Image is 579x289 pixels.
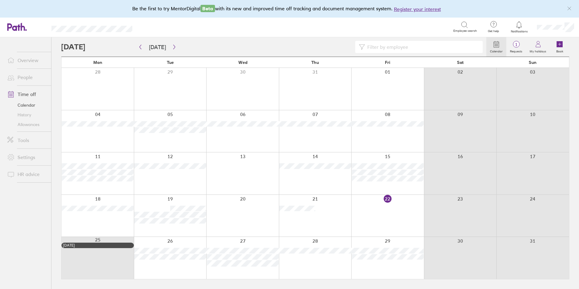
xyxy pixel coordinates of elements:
[149,24,164,29] div: Search
[394,5,441,13] button: Register your interest
[93,60,102,65] span: Mon
[144,42,171,52] button: [DATE]
[2,120,51,129] a: Allowances
[509,21,529,33] a: Notifications
[365,41,479,53] input: Filter by employee
[238,60,247,65] span: Wed
[2,100,51,110] a: Calendar
[2,168,51,180] a: HR advice
[486,48,506,53] label: Calendar
[2,54,51,66] a: Overview
[486,37,506,57] a: Calendar
[526,48,550,53] label: My holidays
[457,60,464,65] span: Sat
[2,151,51,163] a: Settings
[2,110,51,120] a: History
[509,30,529,33] span: Notifications
[311,60,319,65] span: Thu
[132,5,447,13] div: Be the first to try MentorDigital with its new and improved time off tracking and document manage...
[200,5,215,12] span: Beta
[550,37,569,57] a: Book
[63,243,132,247] div: [DATE]
[2,134,51,146] a: Tools
[506,48,526,53] label: Requests
[506,42,526,47] span: 1
[167,60,174,65] span: Tue
[529,60,537,65] span: Sun
[2,88,51,100] a: Time off
[484,29,503,33] span: Get help
[453,29,477,33] span: Employee search
[553,48,567,53] label: Book
[2,71,51,83] a: People
[385,60,390,65] span: Fri
[526,37,550,57] a: My holidays
[506,37,526,57] a: 1Requests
